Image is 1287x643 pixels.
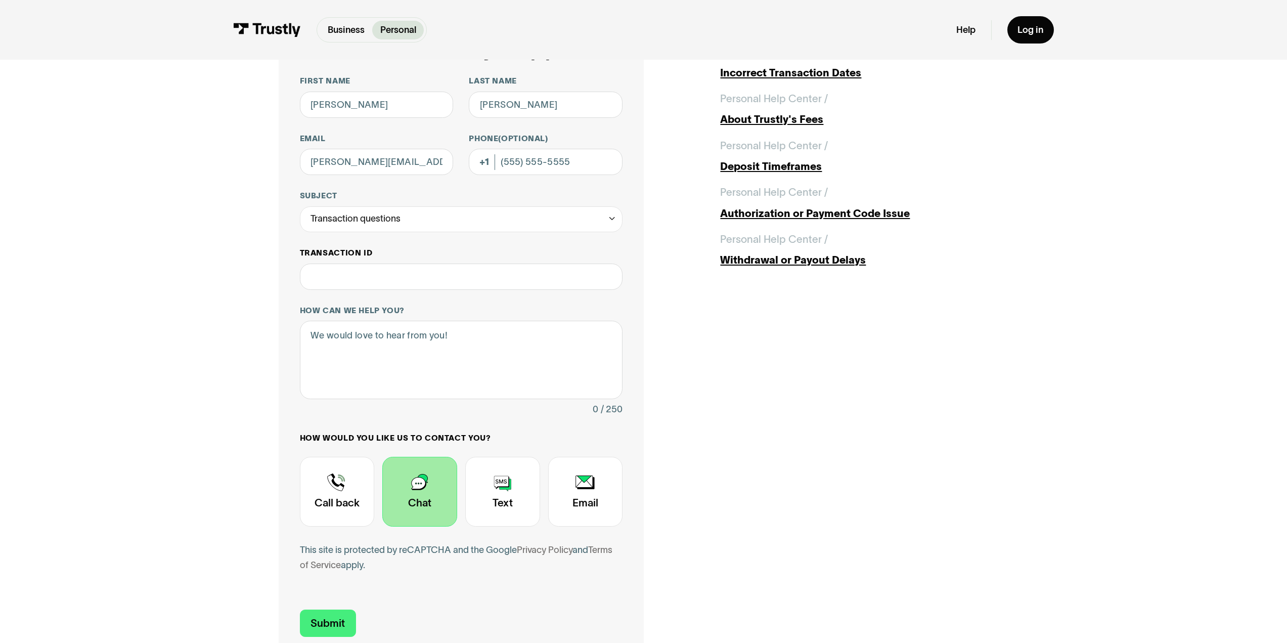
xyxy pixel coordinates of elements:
input: alex@mail.com [300,149,454,175]
a: Business [320,21,372,39]
label: Phone [469,134,623,144]
label: Transaction ID [300,248,623,259]
a: Personal Help Center /Authorization or Payment Code Issue [720,185,1008,221]
div: Incorrect Transaction Dates [720,65,1008,81]
span: (Optional) [498,134,548,143]
div: Personal Help Center / [720,185,828,200]
div: About Trustly's Fees [720,112,1008,127]
a: Help [956,24,975,36]
p: Personal [380,23,416,37]
a: Personal Help Center /About Trustly's Fees [720,91,1008,127]
input: Howard [469,92,623,118]
div: Log in [1017,24,1043,36]
a: Personal Help Center /Incorrect Transaction Dates [720,44,1008,80]
div: Personal Help Center / [720,232,828,247]
label: First name [300,76,454,87]
label: Subject [300,191,623,201]
div: Transaction questions [310,211,401,227]
a: Personal Help Center /Deposit Timeframes [720,138,1008,175]
label: Last name [469,76,623,87]
input: Submit [300,610,356,637]
img: Trustly Logo [233,23,301,37]
div: Withdrawal or Payout Delays [720,252,1008,268]
div: Authorization or Payment Code Issue [720,206,1008,222]
a: Personal [372,21,424,39]
a: Log in [1007,16,1054,44]
a: Personal Help Center /Withdrawal or Payout Delays [720,232,1008,268]
div: / 250 [601,402,623,417]
div: This site is protected by reCAPTCHA and the Google and apply. [300,542,623,574]
p: Business [328,23,365,37]
label: How can we help you? [300,306,623,316]
input: (555) 555-5555 [469,149,623,175]
form: Contact Trustly Support [300,76,623,637]
label: How would you like us to contact you? [300,433,623,444]
div: Personal Help Center / [720,91,828,107]
div: 0 [593,402,598,417]
a: Privacy Policy [517,545,572,555]
label: Email [300,134,454,144]
div: Personal Help Center / [720,138,828,154]
div: Deposit Timeframes [720,159,1008,175]
input: Alex [300,92,454,118]
div: Transaction questions [300,206,623,233]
